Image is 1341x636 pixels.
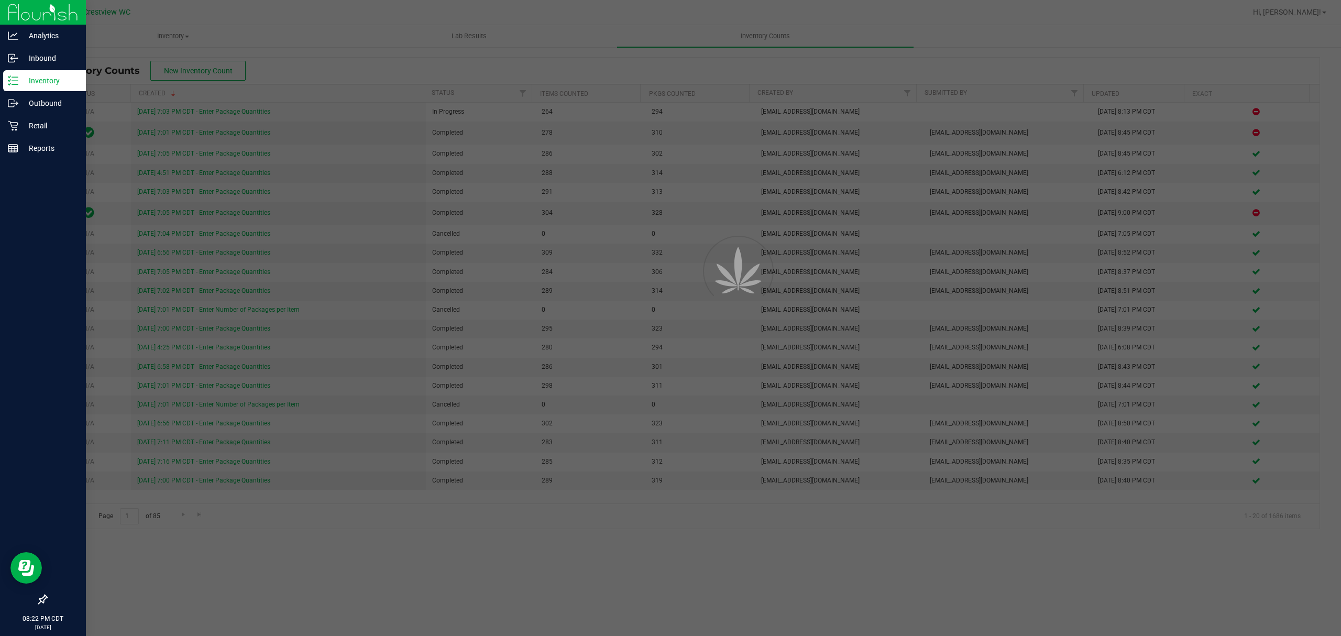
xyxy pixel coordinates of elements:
[8,30,18,41] inline-svg: Analytics
[8,75,18,86] inline-svg: Inventory
[18,142,81,155] p: Reports
[8,143,18,153] inline-svg: Reports
[5,614,81,623] p: 08:22 PM CDT
[8,53,18,63] inline-svg: Inbound
[8,98,18,108] inline-svg: Outbound
[18,74,81,87] p: Inventory
[18,119,81,132] p: Retail
[18,97,81,109] p: Outbound
[18,52,81,64] p: Inbound
[18,29,81,42] p: Analytics
[8,120,18,131] inline-svg: Retail
[10,552,42,584] iframe: Resource center
[5,623,81,631] p: [DATE]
